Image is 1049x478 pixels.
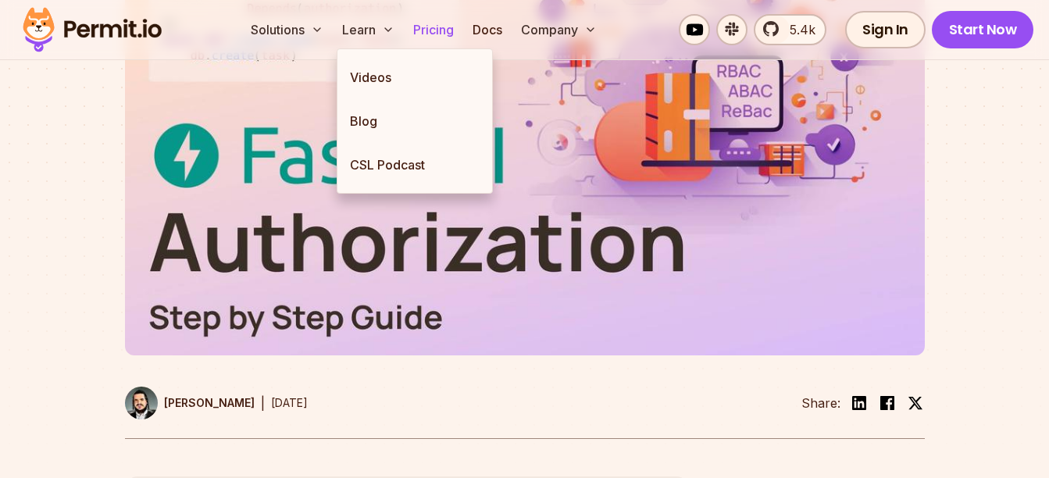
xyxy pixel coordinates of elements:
[16,3,169,56] img: Permit logo
[337,55,492,99] a: Videos
[845,11,926,48] a: Sign In
[337,99,492,143] a: Blog
[932,11,1034,48] a: Start Now
[164,395,255,411] p: [PERSON_NAME]
[337,143,492,187] a: CSL Podcast
[908,395,923,411] img: twitter
[261,394,265,412] div: |
[466,14,508,45] a: Docs
[780,20,815,39] span: 5.4k
[407,14,460,45] a: Pricing
[754,14,826,45] a: 5.4k
[801,394,840,412] li: Share:
[271,396,308,409] time: [DATE]
[244,14,330,45] button: Solutions
[878,394,897,412] img: facebook
[125,387,255,419] a: [PERSON_NAME]
[125,387,158,419] img: Gabriel L. Manor
[336,14,401,45] button: Learn
[515,14,603,45] button: Company
[850,394,869,412] img: linkedin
